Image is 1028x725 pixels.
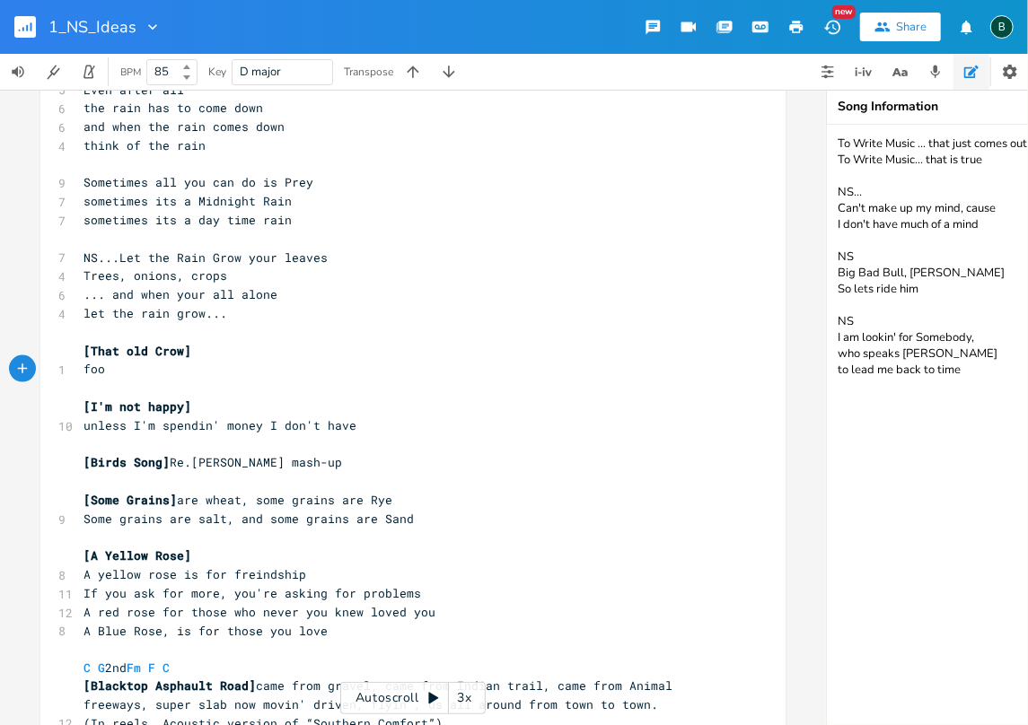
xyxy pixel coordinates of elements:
button: New [814,11,850,43]
div: Key [208,66,226,77]
span: sometimes its a day time rain [83,212,292,228]
span: Sometimes all you can do is Prey [83,174,313,190]
span: C [163,659,170,676]
span: [I'm not happy] [83,398,191,415]
span: NS...Let the Rain Grow your leaves [83,249,328,266]
span: [Birds Song] [83,454,170,470]
span: Fm [127,659,141,676]
button: B [990,6,1014,48]
span: [A Yellow Rose] [83,547,191,563]
span: [That old Crow] [83,343,191,359]
span: ... and when your all alone [83,286,277,302]
div: BPM [120,67,141,77]
span: Trees, onions, crops [83,267,227,284]
span: Even after all [83,82,184,98]
span: Some grains are salt, and some grains are Sand [83,511,414,527]
span: D major [240,64,281,80]
span: let the rain grow... [83,305,227,321]
span: 1_NS_Ideas [48,19,136,35]
span: [Some Grains] [83,492,177,508]
button: Share [860,13,941,41]
span: sometimes its a Midnight Rain [83,193,292,209]
span: A yellow rose is for freindship [83,566,306,582]
span: A Blue Rose, is for those you love [83,623,328,639]
span: foo [83,361,105,377]
span: Re.[PERSON_NAME] mash-up [83,454,342,470]
div: New [832,5,856,19]
span: came from gravel, came from Indian trail, came from Animal freeways, super slab now movin' driven... [83,678,680,713]
span: G [98,659,105,676]
span: C [83,659,91,676]
span: the rain has to come down [83,100,263,116]
span: think of the rain [83,137,206,153]
div: Share [896,19,927,35]
span: are wheat, some grains are Rye [83,492,392,508]
span: F [148,659,155,676]
div: Transpose [344,66,393,77]
span: A red rose for those who never you knew loved you [83,604,435,620]
div: Autoscroll [340,682,486,714]
span: unless I'm spendin' money I don't have [83,417,356,433]
div: 3x [449,682,481,714]
div: BruCe [990,15,1014,39]
span: [Blacktop Asphault Road] [83,678,256,694]
span: If you ask for more, you're asking for problems [83,585,421,601]
span: and when the rain comes down [83,118,285,135]
span: 2nd [83,659,177,676]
